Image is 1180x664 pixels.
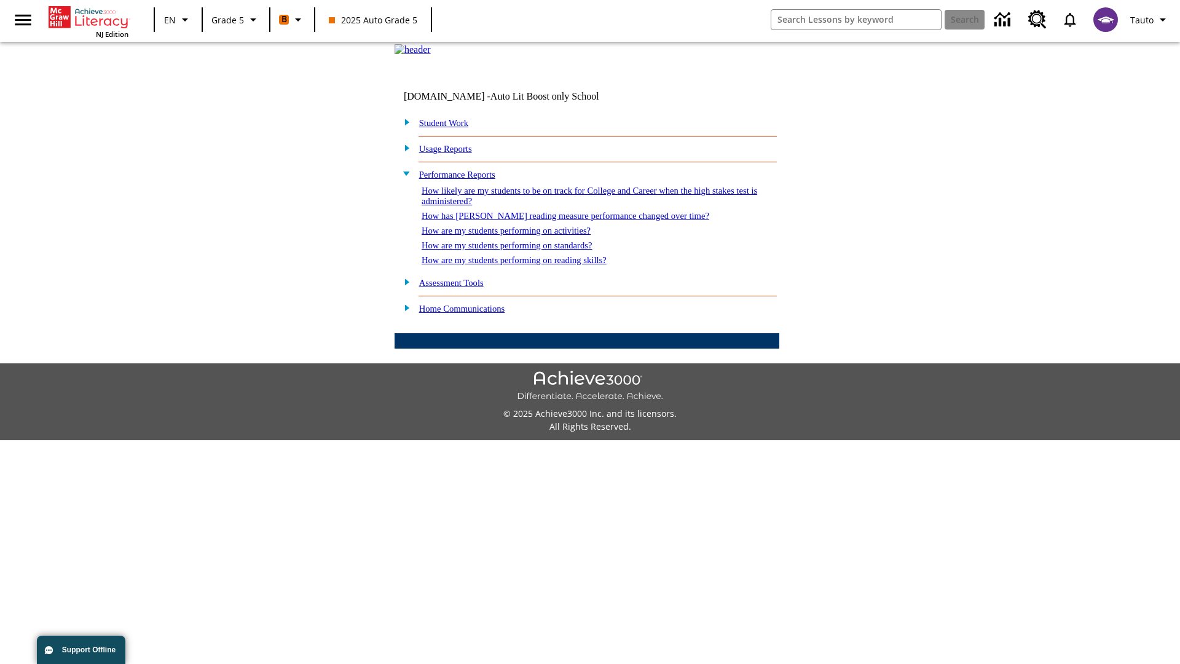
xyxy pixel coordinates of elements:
a: Resource Center, Will open in new tab [1021,3,1054,36]
img: Achieve3000 Differentiate Accelerate Achieve [517,371,663,402]
span: 2025 Auto Grade 5 [329,14,417,26]
button: Select a new avatar [1086,4,1125,36]
a: Student Work [419,118,468,128]
a: Performance Reports [419,170,495,180]
div: Home [49,4,128,39]
button: Open side menu [5,2,41,38]
img: plus.gif [398,116,411,127]
button: Language: EN, Select a language [159,9,198,31]
span: NJ Edition [96,30,128,39]
a: Home Communications [419,304,505,314]
img: minus.gif [398,168,411,179]
a: Notifications [1054,4,1086,36]
button: Profile/Settings [1125,9,1175,31]
img: plus.gif [398,302,411,313]
button: Boost Class color is orange. Change class color [274,9,310,31]
a: How likely are my students to be on track for College and Career when the high stakes test is adm... [422,186,757,206]
button: Grade: Grade 5, Select a grade [206,9,265,31]
button: Support Offline [37,636,125,664]
a: How are my students performing on standards? [422,240,592,250]
a: How are my students performing on reading skills? [422,255,607,265]
a: Usage Reports [419,144,472,154]
img: avatar image [1093,7,1118,32]
span: EN [164,14,176,26]
input: search field [771,10,941,30]
span: B [281,12,287,27]
a: How has [PERSON_NAME] reading measure performance changed over time? [422,211,709,221]
span: Support Offline [62,646,116,654]
img: header [395,44,431,55]
nobr: Auto Lit Boost only School [490,91,599,101]
img: plus.gif [398,276,411,287]
a: Data Center [987,3,1021,37]
img: plus.gif [398,142,411,153]
span: Grade 5 [211,14,244,26]
a: How are my students performing on activities? [422,226,591,235]
a: Assessment Tools [419,278,484,288]
td: [DOMAIN_NAME] - [404,91,630,102]
span: Tauto [1130,14,1154,26]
